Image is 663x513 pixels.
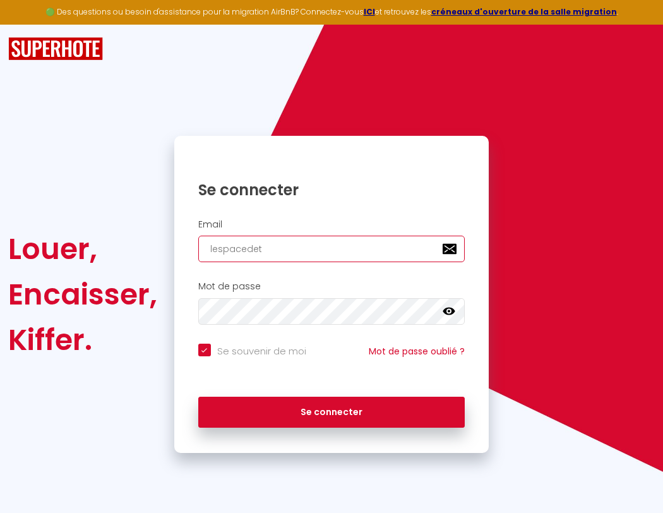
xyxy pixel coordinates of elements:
[431,6,617,17] a: créneaux d'ouverture de la salle migration
[198,397,465,428] button: Se connecter
[8,317,157,363] div: Kiffer.
[198,219,465,230] h2: Email
[198,180,465,200] h1: Se connecter
[364,6,375,17] a: ICI
[198,281,465,292] h2: Mot de passe
[10,5,48,43] button: Ouvrir le widget de chat LiveChat
[8,37,103,61] img: SuperHote logo
[8,272,157,317] div: Encaisser,
[198,236,465,262] input: Ton Email
[369,345,465,358] a: Mot de passe oublié ?
[8,226,157,272] div: Louer,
